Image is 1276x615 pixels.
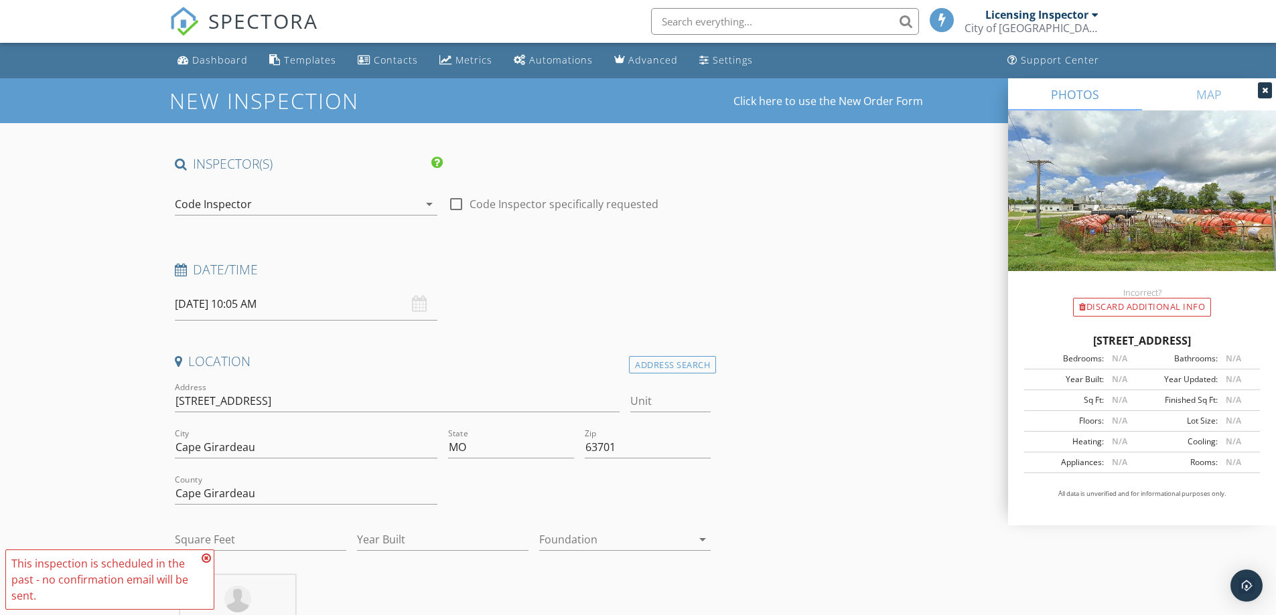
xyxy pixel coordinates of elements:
p: All data is unverified and for informational purposes only. [1024,489,1260,499]
div: Code Inspector [175,198,252,210]
div: Lot Size: [1142,415,1218,427]
div: [STREET_ADDRESS] [1024,333,1260,349]
div: Heating: [1028,436,1104,448]
span: N/A [1226,373,1241,385]
a: Support Center [1002,48,1105,73]
a: Automations (Basic) [508,48,598,73]
h1: New Inspection [169,89,466,112]
a: Templates [264,48,342,73]
span: N/A [1112,456,1127,468]
span: N/A [1112,394,1127,406]
div: Open Intercom Messenger [1230,569,1263,602]
div: Metrics [455,54,492,66]
div: Bedrooms: [1028,353,1104,365]
div: Advanced [628,54,678,66]
div: Incorrect? [1008,287,1276,298]
div: Sq Ft: [1028,394,1104,406]
a: SPECTORA [169,18,318,46]
span: N/A [1112,415,1127,426]
i: arrow_drop_down [421,196,437,212]
a: Click here to use the New Order Form [733,96,923,106]
span: N/A [1112,373,1127,385]
img: The Best Home Inspection Software - Spectora [169,7,199,36]
a: Contacts [352,48,423,73]
div: Dashboard [192,54,248,66]
span: N/A [1226,394,1241,406]
span: N/A [1226,456,1241,468]
div: This inspection is scheduled in the past - no confirmation email will be sent. [11,555,198,604]
div: Finished Sq Ft: [1142,394,1218,406]
a: Advanced [609,48,683,73]
a: Dashboard [172,48,253,73]
div: Appliances: [1028,456,1104,468]
div: Floors: [1028,415,1104,427]
span: N/A [1112,436,1127,447]
div: Cooling: [1142,436,1218,448]
div: Address Search [629,356,716,374]
div: Templates [284,54,336,66]
span: N/A [1112,353,1127,364]
h4: Date/Time [175,261,711,278]
div: Bathrooms: [1142,353,1218,365]
label: Code Inspector specifically requested [470,197,658,211]
div: Contacts [374,54,418,66]
div: Rooms: [1142,456,1218,468]
a: Settings [694,48,758,73]
span: N/A [1226,415,1241,426]
h4: INSPECTOR(S) [175,155,443,173]
div: City of Cape Girardeau [965,21,1098,35]
div: Settings [713,54,753,66]
img: streetview [1008,110,1276,303]
div: Discard Additional info [1073,298,1211,317]
span: N/A [1226,436,1241,447]
a: Metrics [434,48,498,73]
h4: Location [175,353,711,370]
div: Licensing Inspector [985,8,1088,21]
input: Select date [175,288,437,321]
div: Support Center [1021,54,1099,66]
div: Year Built: [1028,373,1104,385]
span: SPECTORA [208,7,318,35]
span: N/A [1226,353,1241,364]
i: arrow_drop_down [695,531,711,547]
a: PHOTOS [1008,78,1142,110]
div: Automations [529,54,593,66]
div: Year Updated: [1142,373,1218,385]
a: MAP [1142,78,1276,110]
img: default-user-f0147aede5fd5fa78ca7ade42f37bd4542148d508eef1c3d3ea960f66861d68b.jpg [224,586,251,612]
input: Search everything... [651,8,919,35]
